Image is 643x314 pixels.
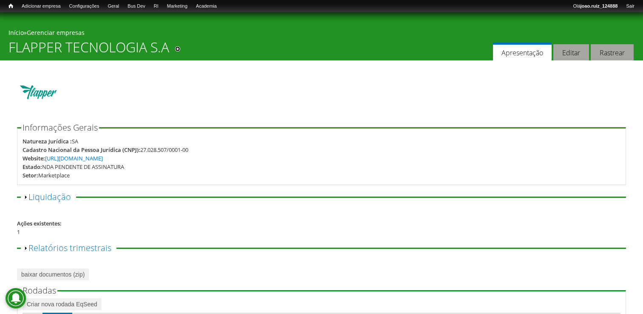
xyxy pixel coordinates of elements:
[23,122,98,133] span: Informações Gerais
[8,39,169,60] h1: FLAPPER TECNOLOGIA S.A
[23,171,38,180] div: Setor:
[23,285,56,296] span: Rodadas
[27,29,85,37] a: Gerenciar empresas
[8,29,635,39] div: »
[622,2,639,11] a: Sair
[581,3,618,9] strong: joao.ruiz_124888
[140,146,188,154] div: 27.028.507/0001-00
[17,2,65,11] a: Adicionar empresa
[591,44,634,61] a: Rastrear
[8,29,24,37] a: Início
[17,268,89,280] a: baixar documentos (zip)
[493,43,552,61] a: Apresentação
[150,2,163,11] a: RI
[28,242,111,254] a: Relatórios trimestrais
[553,44,589,61] a: Editar
[4,2,17,10] a: Início
[28,191,71,203] a: Liquidação
[123,2,150,11] a: Bus Dev
[17,219,626,228] div: Ações existentes:
[42,163,124,171] div: NDA PENDENTE DE ASSINATURA
[23,163,42,171] div: Estado:
[23,137,72,146] div: Natureza Jurídica :
[163,2,192,11] a: Marketing
[38,171,70,180] div: Marketplace
[192,2,221,11] a: Academia
[103,2,123,11] a: Geral
[17,228,626,236] div: 1
[72,137,78,146] div: SA
[65,2,104,11] a: Configurações
[569,2,622,11] a: Olájoao.ruiz_124888
[23,298,102,310] a: Criar nova rodada EqSeed
[45,154,103,162] a: [URL][DOMAIN_NAME]
[8,3,13,9] span: Início
[23,146,140,154] div: Cadastro Nacional da Pessoa Jurídica (CNPJ):
[23,154,45,163] div: Website:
